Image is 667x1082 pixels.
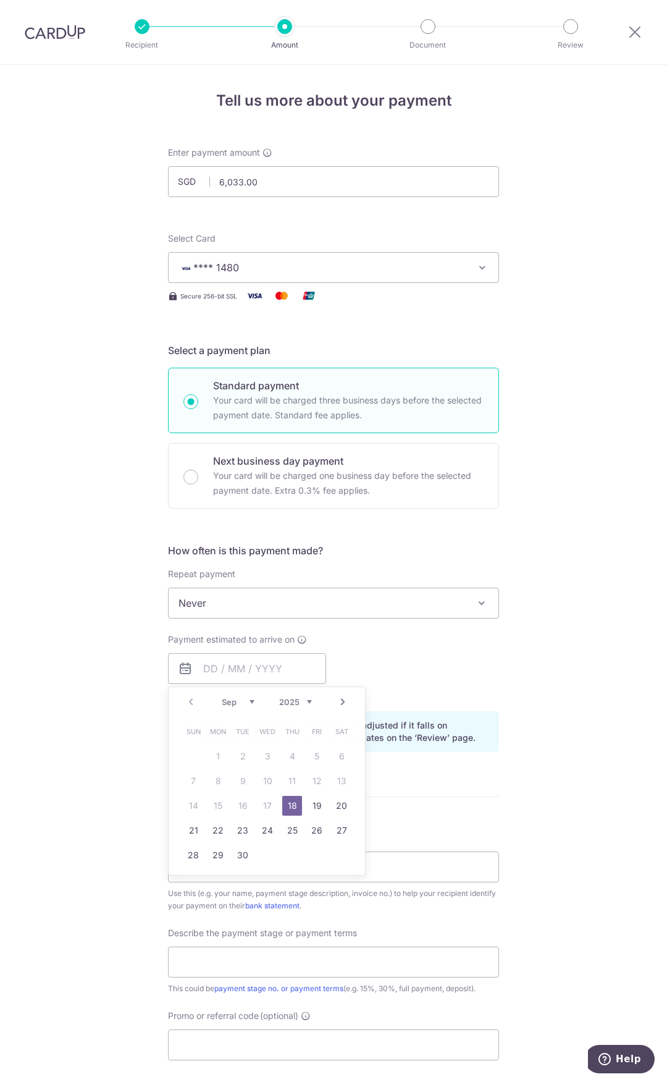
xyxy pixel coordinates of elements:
span: Tuesday [233,722,253,742]
a: 19 [307,796,327,816]
span: Payment estimated to arrive on [168,633,295,646]
span: Saturday [332,722,351,742]
iframe: Opens a widget where you can find more information [588,1045,655,1076]
span: Enter payment amount [168,146,260,159]
input: DD / MM / YYYY [168,653,326,684]
a: 22 [208,821,228,840]
a: 28 [183,845,203,865]
span: SGD [178,175,210,188]
span: Secure 256-bit SSL [180,291,237,301]
p: Your card will be charged three business days before the selected payment date. Standard fee appl... [213,393,484,423]
p: Amount [239,39,330,51]
img: CardUp [25,25,85,40]
a: 29 [208,845,228,865]
label: Repeat payment [168,568,235,580]
div: This could be (e.g. 15%, 30%, full payment, deposit). [168,983,499,995]
a: 27 [332,821,351,840]
span: Never [168,588,499,619]
p: Recipient [96,39,188,51]
span: Promo or referral code [168,1010,259,1022]
h5: Select a payment plan [168,343,499,358]
img: Visa [242,288,267,303]
span: Thursday [282,722,302,742]
span: Friday [307,722,327,742]
a: bank statement [245,901,300,910]
a: payment stage no. or payment terms [214,984,343,993]
a: 21 [183,821,203,840]
div: Use this (e.g. your name, payment stage description, invoice no.) to help your recipient identify... [168,887,499,912]
img: VISA [178,264,193,273]
a: 23 [233,821,253,840]
span: translation missing: en.payables.payment_networks.credit_card.summary.labels.select_card [168,233,216,243]
p: Next business day payment [213,454,484,468]
h4: Tell us more about your payment [168,90,499,112]
a: 26 [307,821,327,840]
img: Union Pay [296,288,321,303]
a: 18 [282,796,302,816]
p: Your card will be charged one business day before the selected payment date. Extra 0.3% fee applies. [213,468,484,498]
input: 0.00 [168,166,499,197]
span: Never [169,588,498,618]
img: Mastercard [269,288,294,303]
a: 24 [258,821,277,840]
a: Next [335,695,350,709]
p: Standard payment [213,378,484,393]
h5: How often is this payment made? [168,543,499,558]
span: (optional) [260,1010,298,1022]
a: 20 [332,796,351,816]
a: 25 [282,821,302,840]
span: Wednesday [258,722,277,742]
a: 30 [233,845,253,865]
p: Review [525,39,616,51]
span: Describe the payment stage or payment terms [168,927,357,939]
span: Sunday [183,722,203,742]
p: Document [382,39,474,51]
span: Monday [208,722,228,742]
